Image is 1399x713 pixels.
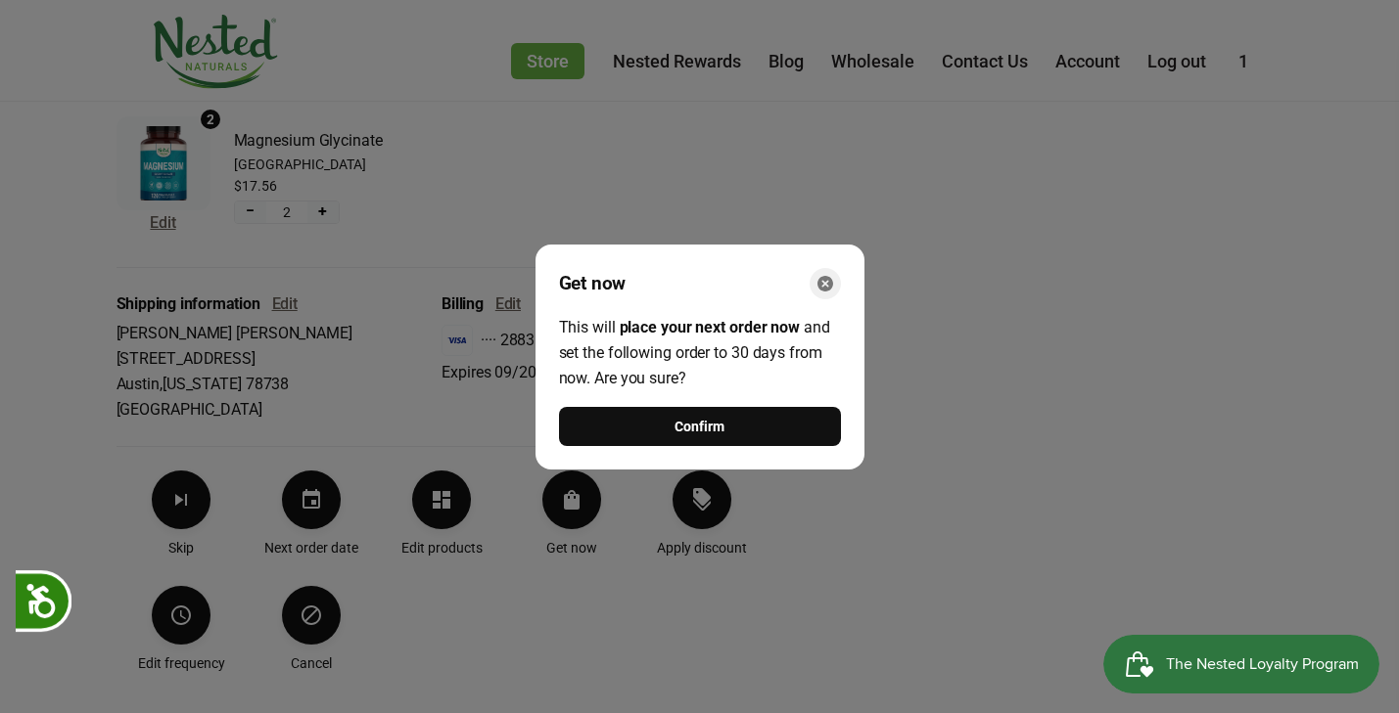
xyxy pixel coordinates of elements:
[810,268,841,299] button: Close
[620,318,801,336] strong: place your next order now
[1103,635,1379,693] iframe: Button to open loyalty program pop-up
[559,318,830,387] span: This will and set the following order to 30 days from now. Are you sure?
[675,416,723,437] span: Confirm
[559,270,627,297] span: Get now
[559,407,841,446] button: Confirm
